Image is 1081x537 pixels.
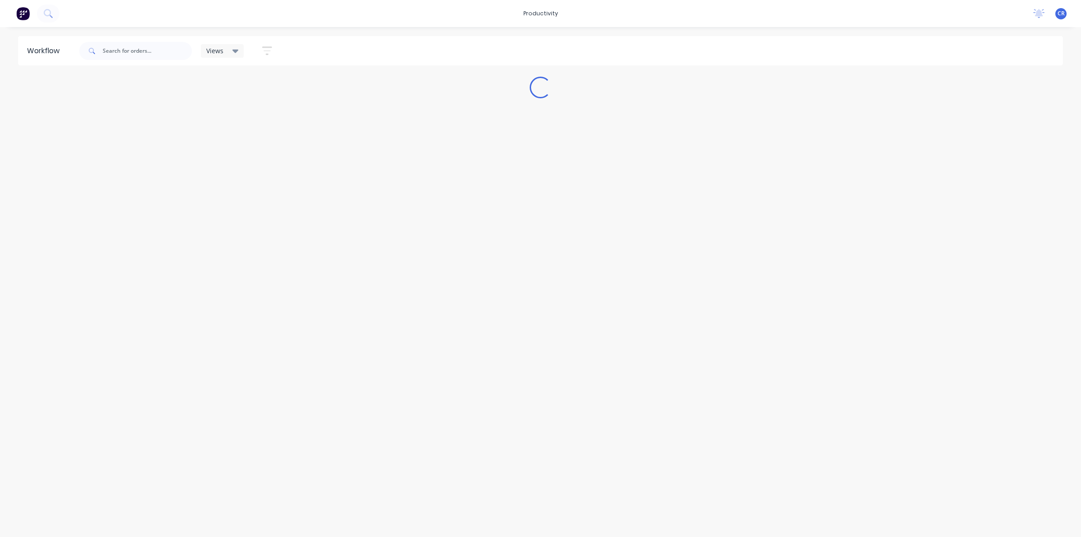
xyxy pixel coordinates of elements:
[103,42,192,60] input: Search for orders...
[519,7,563,20] div: productivity
[206,46,223,55] span: Views
[27,46,64,56] div: Workflow
[16,7,30,20] img: Factory
[1058,9,1065,18] span: CR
